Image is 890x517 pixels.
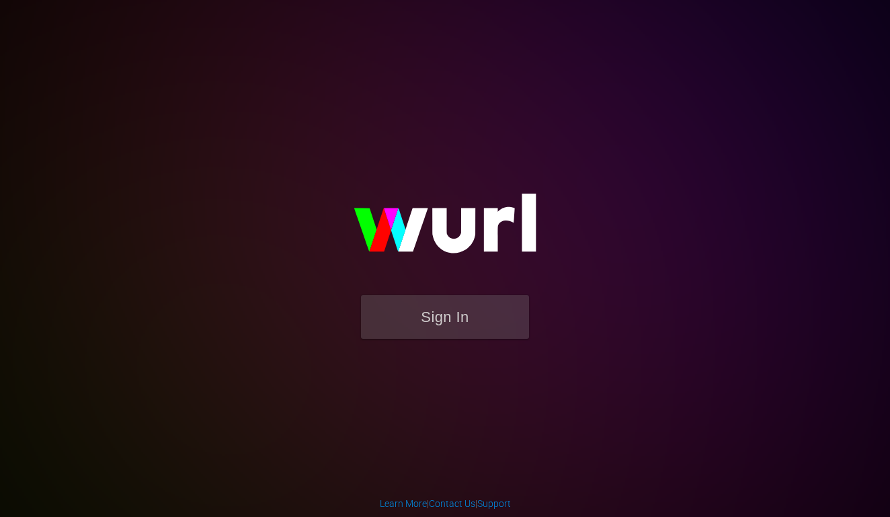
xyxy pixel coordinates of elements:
[477,498,511,509] a: Support
[380,497,511,510] div: | |
[311,165,579,295] img: wurl-logo-on-black-223613ac3d8ba8fe6dc639794a292ebdb59501304c7dfd60c99c58986ef67473.svg
[429,498,475,509] a: Contact Us
[380,498,427,509] a: Learn More
[361,295,529,339] button: Sign In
